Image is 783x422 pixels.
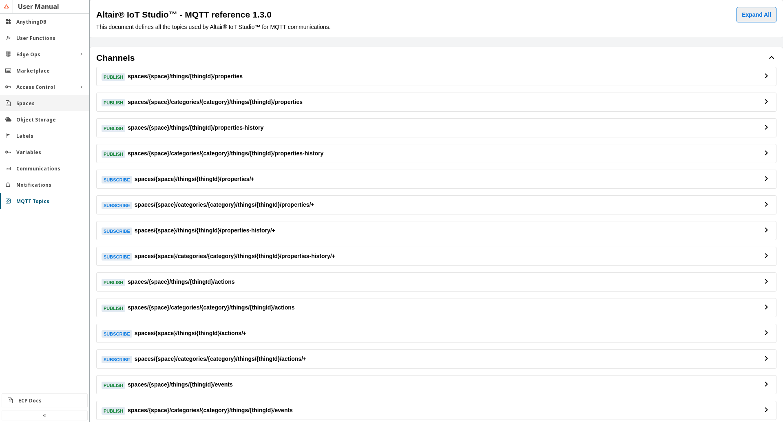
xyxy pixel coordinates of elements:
[102,407,125,415] span: Publish
[102,356,132,363] span: Subscribe
[96,54,767,62] h2: Channels
[128,278,234,286] span: spaces/{space}/things/{thingId}/actions
[102,228,132,235] span: Subscribe
[102,125,125,132] span: Publish
[102,150,125,158] span: Publish
[96,10,250,19] span: Altair® IoT Studio™ - MQTT reference
[128,380,233,389] span: spaces/{space}/things/{thingId}/events
[135,226,275,235] span: spaces/{space}/things/{thingId}/properties-history/+
[128,303,294,312] span: spaces/{space}/categories/{category}/things/{thingId}/actions
[102,73,125,81] span: Publish
[102,382,125,389] span: Publish
[737,7,776,22] button: Expand All
[128,98,303,106] span: spaces/{space}/categories/{category}/things/{thingId}/properties
[102,330,132,338] span: Subscribe
[102,305,125,312] span: Publish
[102,202,132,209] span: Subscribe
[96,23,776,31] p: This document defines all the topics used by Altair® IoT Studio™ for MQTT communications.
[135,329,246,338] span: spaces/{space}/things/{thingId}/actions/+
[128,124,263,132] span: spaces/{space}/things/{thingId}/properties-history
[742,11,771,18] span: Expand All
[128,72,243,81] span: spaces/{space}/things/{thingId}/properties
[135,252,335,261] span: spaces/{space}/categories/{category}/things/{thingId}/properties-history/+
[135,201,314,209] span: spaces/{space}/categories/{category}/things/{thingId}/properties/+
[252,11,272,19] span: 1.3.0
[102,253,132,261] span: Subscribe
[102,176,132,183] span: Subscribe
[128,406,293,415] span: spaces/{space}/categories/{category}/things/{thingId}/events
[102,99,125,106] span: Publish
[102,279,125,286] span: Publish
[135,175,254,183] span: spaces/{space}/things/{thingId}/properties/+
[135,355,306,363] span: spaces/{space}/categories/{category}/things/{thingId}/actions/+
[128,149,323,158] span: spaces/{space}/categories/{category}/things/{thingId}/properties-history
